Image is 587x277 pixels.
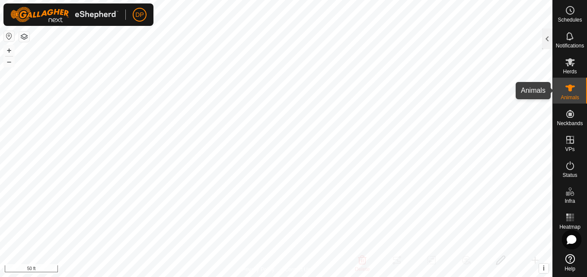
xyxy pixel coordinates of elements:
button: i [539,264,549,273]
img: Gallagher Logo [10,7,118,22]
span: Help [565,266,575,271]
span: VPs [565,147,574,152]
span: Herds [563,69,577,74]
span: Heatmap [559,224,581,230]
a: Help [553,251,587,275]
span: Infra [565,198,575,204]
span: Animals [561,95,579,100]
span: Neckbands [557,121,583,126]
button: Map Layers [19,31,29,42]
a: Privacy Policy [242,266,274,274]
span: i [543,264,545,272]
span: Schedules [558,17,582,22]
button: + [4,45,14,56]
span: Status [562,173,577,178]
a: Contact Us [285,266,310,274]
span: DP [135,10,144,19]
button: Reset Map [4,31,14,41]
button: – [4,57,14,67]
span: Notifications [556,43,584,48]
